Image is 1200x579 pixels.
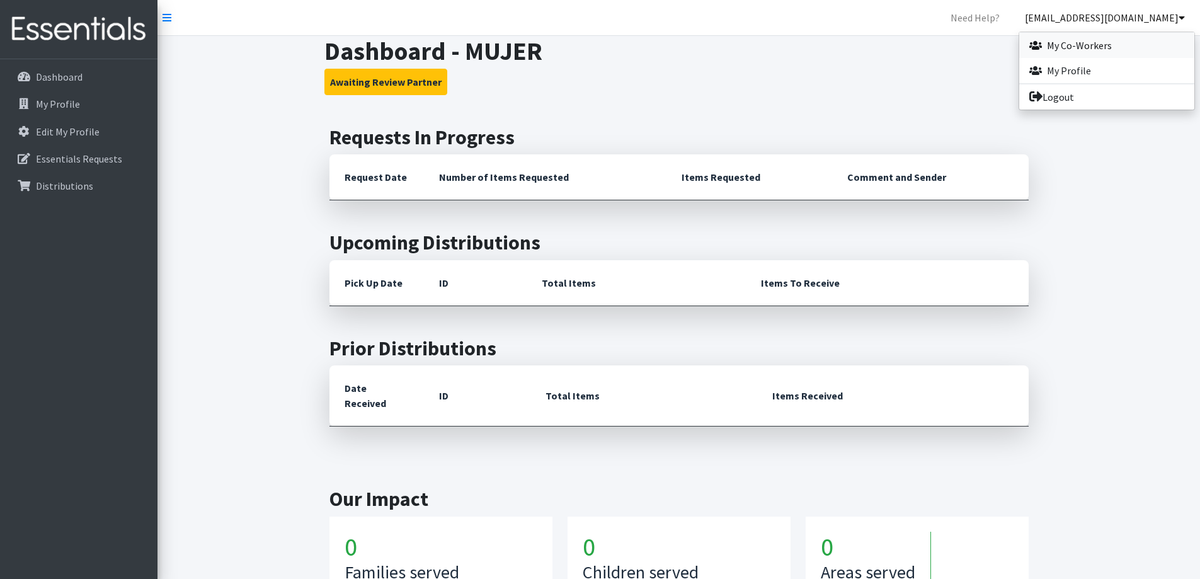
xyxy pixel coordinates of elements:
a: Dashboard [5,64,152,89]
a: Logout [1019,84,1194,110]
th: Date Received [329,365,424,427]
a: My Profile [5,91,152,117]
h1: 0 [821,532,930,562]
p: Dashboard [36,71,83,83]
a: Need Help? [940,5,1010,30]
button: Awaiting Review Partner [324,69,447,95]
th: Items Requested [666,154,832,200]
th: Comment and Sender [832,154,1028,200]
h1: Dashboard - MUJER [324,36,1033,66]
a: Edit My Profile [5,119,152,144]
a: My Profile [1019,58,1194,83]
h2: Our Impact [329,487,1029,511]
a: Essentials Requests [5,146,152,171]
h2: Requests In Progress [329,125,1029,149]
p: Distributions [36,180,93,192]
h2: Prior Distributions [329,336,1029,360]
a: Distributions [5,173,152,198]
img: HumanEssentials [5,8,152,50]
h1: 0 [583,532,775,562]
th: Total Items [527,260,746,306]
h2: Upcoming Distributions [329,231,1029,255]
th: ID [424,365,530,427]
th: Number of Items Requested [424,154,667,200]
a: My Co-Workers [1019,33,1194,58]
th: ID [424,260,527,306]
th: Pick Up Date [329,260,424,306]
th: Items Received [757,365,1028,427]
th: Items To Receive [746,260,1029,306]
p: My Profile [36,98,80,110]
th: Total Items [530,365,757,427]
a: [EMAIL_ADDRESS][DOMAIN_NAME] [1015,5,1195,30]
h1: 0 [345,532,537,562]
th: Request Date [329,154,424,200]
p: Essentials Requests [36,152,122,165]
p: Edit My Profile [36,125,100,138]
